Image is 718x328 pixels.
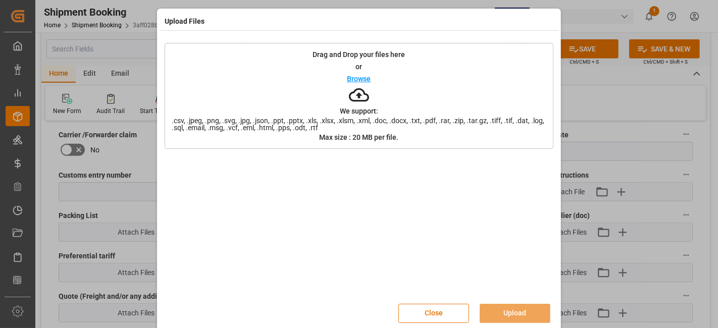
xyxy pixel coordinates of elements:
[356,63,363,70] p: or
[320,134,399,141] p: Max size : 20 MB per file.
[480,304,550,323] button: Upload
[313,51,405,58] p: Drag and Drop your files here
[398,304,469,323] button: Close
[165,43,553,149] div: Drag and Drop your files hereorBrowseWe support:.csv, .jpeg, .png, .svg, .jpg, .json, .ppt, .pptx...
[165,117,553,131] span: .csv, .jpeg, .png, .svg, .jpg, .json, .ppt, .pptx, .xls, .xlsx, .xlsm, .xml, .doc, .docx, .txt, ....
[347,75,371,82] p: Browse
[165,16,204,27] h4: Upload Files
[340,107,378,115] p: We support:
